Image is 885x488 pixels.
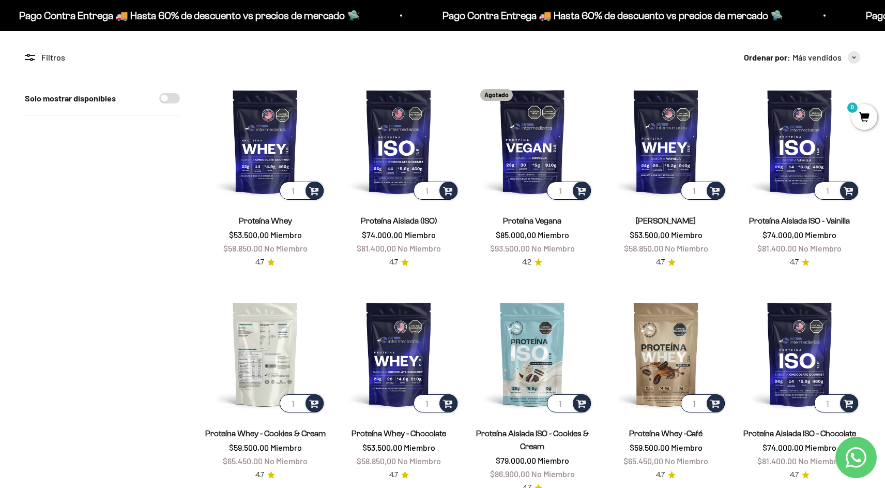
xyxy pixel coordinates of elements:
span: $59.500,00 [229,442,269,452]
span: Miembro [270,442,302,452]
a: Proteína Aislada (ISO) [361,216,437,225]
span: 4.7 [255,257,264,268]
mark: 0 [846,101,859,114]
a: 4.24.2 de 5.0 estrellas [522,257,542,268]
span: $58.850,00 [223,243,263,253]
a: 4.74.7 de 5.0 estrellas [790,257,810,268]
span: Miembro [404,230,436,240]
span: Más vendidos [792,51,842,64]
span: No Miembro [798,456,842,466]
span: No Miembro [531,243,575,253]
span: $53.500,00 [362,442,402,452]
span: $93.500,00 [490,243,530,253]
span: $85.000,00 [496,230,536,240]
span: 4.7 [389,257,398,268]
span: $59.500,00 [630,442,669,452]
span: 4.7 [656,469,665,481]
a: Proteína Aislada ISO - Vainilla [749,216,850,225]
span: No Miembro [665,243,708,253]
span: $74.000,00 [762,230,803,240]
span: Miembro [270,230,302,240]
span: 4.7 [790,469,799,481]
span: Miembro [805,442,836,452]
span: 4.7 [389,469,398,481]
span: $86.900,00 [490,469,530,479]
a: 4.74.7 de 5.0 estrellas [790,469,810,481]
span: $79.000,00 [496,455,536,465]
a: 4.74.7 de 5.0 estrellas [389,469,409,481]
a: 4.74.7 de 5.0 estrellas [255,257,275,268]
a: 4.74.7 de 5.0 estrellas [656,257,676,268]
a: Proteína Whey - Cookies & Cream [205,429,326,438]
span: $74.000,00 [362,230,403,240]
p: Pago Contra Entrega 🚚 Hasta 60% de descuento vs precios de mercado 🛸 [14,7,355,24]
span: Miembro [538,455,569,465]
span: No Miembro [665,456,708,466]
a: 4.74.7 de 5.0 estrellas [255,469,275,481]
span: No Miembro [531,469,575,479]
span: $65.450,00 [623,456,663,466]
a: Proteína Whey - Chocolate [352,429,446,438]
span: No Miembro [264,243,308,253]
span: $65.450,00 [223,456,263,466]
span: $81.400,00 [357,243,396,253]
div: Filtros [25,51,180,64]
a: Proteína Whey [239,216,292,225]
span: 4.2 [522,257,531,268]
span: Miembro [404,442,435,452]
span: No Miembro [798,243,842,253]
img: Proteína Whey - Cookies & Cream [205,293,326,415]
a: Proteína Whey -Café [629,429,703,438]
button: Más vendidos [792,51,860,64]
span: $53.500,00 [229,230,269,240]
span: 4.7 [790,257,799,268]
p: Pago Contra Entrega 🚚 Hasta 60% de descuento vs precios de mercado 🛸 [437,7,778,24]
a: Proteína Aislada ISO - Cookies & Cream [476,429,589,451]
span: No Miembro [398,243,441,253]
span: 4.7 [255,469,264,481]
span: $74.000,00 [762,442,803,452]
span: $81.400,00 [757,456,797,466]
label: Solo mostrar disponibles [25,92,116,105]
span: Miembro [538,230,569,240]
a: 0 [851,112,877,124]
span: No Miembro [264,456,308,466]
a: Proteína Aislada ISO - Chocolate [743,429,856,438]
a: 4.74.7 de 5.0 estrellas [389,257,409,268]
a: [PERSON_NAME] [636,216,696,225]
span: Miembro [805,230,836,240]
span: $58.850,00 [357,456,396,466]
span: No Miembro [398,456,441,466]
a: Proteína Vegana [503,216,561,225]
span: $53.500,00 [630,230,669,240]
span: Ordenar por: [744,51,790,64]
span: Miembro [671,442,703,452]
a: 4.74.7 de 5.0 estrellas [656,469,676,481]
span: Miembro [671,230,703,240]
span: $81.400,00 [757,243,797,253]
span: $58.850,00 [624,243,663,253]
span: 4.7 [656,257,665,268]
